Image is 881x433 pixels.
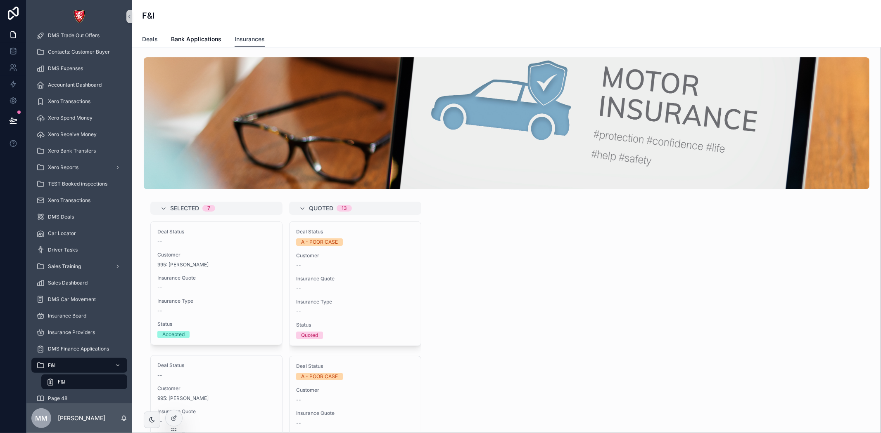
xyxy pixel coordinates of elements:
a: Xero Spend Money [31,111,127,125]
span: Insurance Board [48,313,86,319]
span: Sales Dashboard [48,280,88,286]
a: DMS Trade Out Offers [31,28,127,43]
span: Xero Bank Transfers [48,148,96,154]
div: A - POOR CASE [301,373,338,380]
a: DMS Finance Applications [31,341,127,356]
a: Xero Reports [31,160,127,175]
a: Xero Transactions [31,193,127,208]
span: DMS Trade Out Offers [48,32,100,39]
a: DMS Car Movement [31,292,127,307]
span: Page 48 [48,395,67,402]
span: -- [296,285,301,292]
span: Car Locator [48,230,76,237]
a: 995: [PERSON_NAME] [157,395,209,402]
div: 7 [207,205,210,212]
span: Selected [170,204,199,212]
span: Bank Applications [171,35,221,43]
a: Deals [142,32,158,48]
span: Quoted [309,204,333,212]
span: Sales Training [48,263,81,270]
div: 13 [342,205,347,212]
a: Xero Receive Money [31,127,127,142]
span: Deal Status [157,362,275,369]
span: -- [157,308,162,314]
a: Xero Bank Transfers [31,144,127,158]
span: Status [157,321,275,327]
a: Driver Tasks [31,242,127,257]
a: Accountant Dashboard [31,78,127,92]
a: F&I [31,358,127,373]
a: Deal StatusA - POOR CASECustomer--Insurance Quote--Insurance Type--StatusQuoted [289,221,421,346]
a: 995: [PERSON_NAME] [157,261,209,268]
span: Deal Status [296,228,414,235]
a: Bank Applications [171,32,221,48]
span: Insurance Quote [157,408,275,415]
a: Car Locator [31,226,127,241]
span: Insurance Providers [48,329,95,336]
p: [PERSON_NAME] [58,414,105,422]
span: -- [296,397,301,403]
a: Deal Status--Customer995: [PERSON_NAME]Insurance Quote--Insurance Type--StatusAccepted [150,221,283,345]
span: -- [296,420,301,426]
span: Customer [296,252,414,259]
a: DMS Expenses [31,61,127,76]
span: Status [296,322,414,328]
span: Accountant Dashboard [48,82,102,88]
span: -- [157,285,162,291]
a: Contacts: Customer Buyer [31,45,127,59]
span: Customer [157,252,275,258]
span: Customer [157,385,275,392]
div: Accepted [162,331,185,338]
a: Xero Transactions [31,94,127,109]
span: Xero Spend Money [48,115,93,121]
span: Insurance Quote [296,275,414,282]
div: A - POOR CASE [301,238,338,246]
span: -- [157,372,162,379]
span: Insurance Quote [296,410,414,417]
span: Insurance Type [157,298,275,304]
a: DMS Deals [31,209,127,224]
span: MM [35,413,47,423]
span: -- [296,262,301,269]
span: -- [296,308,301,315]
a: Insurance Board [31,308,127,323]
a: F&I [41,374,127,389]
a: Sales Dashboard [31,275,127,290]
a: Insurances [235,32,265,47]
span: DMS Deals [48,214,74,220]
span: DMS Finance Applications [48,346,109,352]
a: Sales Training [31,259,127,274]
span: Insurances [235,35,265,43]
span: Driver Tasks [48,247,78,253]
a: Insurance Providers [31,325,127,340]
div: Quoted [301,332,318,339]
div: scrollable content [26,33,132,403]
h1: F&I [142,10,154,21]
span: Xero Receive Money [48,131,97,138]
a: Page 48 [31,391,127,406]
span: Deal Status [157,228,275,235]
span: Customer [296,387,414,393]
span: Deal Status [296,363,414,369]
span: Insurance Type [296,299,414,305]
span: Xero Reports [48,164,78,171]
a: TEST Booked inspections [31,176,127,191]
span: -- [157,238,162,245]
span: Deals [142,35,158,43]
span: Xero Transactions [48,98,90,105]
span: F&I [58,379,65,385]
span: F&I [48,362,55,369]
span: Xero Transactions [48,197,90,204]
span: DMS Expenses [48,65,83,72]
span: DMS Car Movement [48,296,96,303]
span: TEST Booked inspections [48,181,107,187]
img: App logo [73,10,86,23]
span: Insurance Quote [157,275,275,281]
span: Contacts: Customer Buyer [48,49,110,55]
